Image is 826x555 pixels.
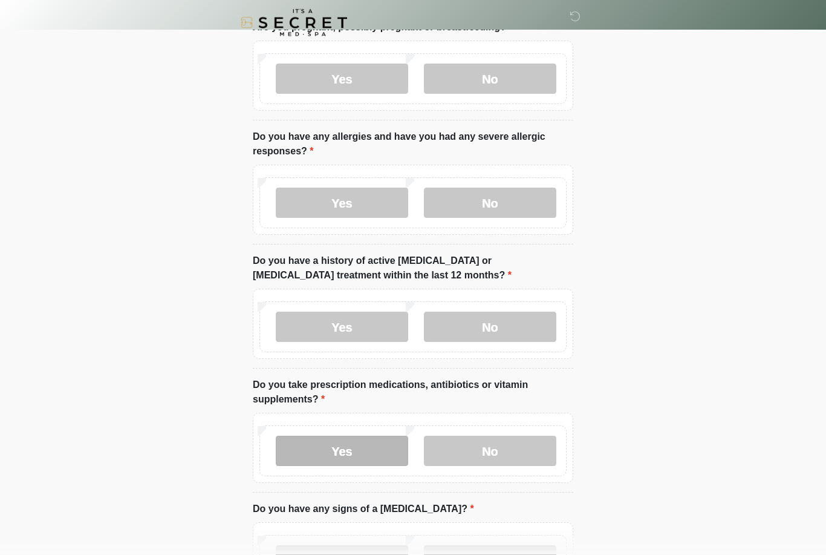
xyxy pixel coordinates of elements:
label: No [424,312,556,343]
label: No [424,436,556,467]
label: Yes [276,436,408,467]
label: Do you take prescription medications, antibiotics or vitamin supplements? [253,378,573,407]
label: No [424,188,556,218]
label: Do you have a history of active [MEDICAL_DATA] or [MEDICAL_DATA] treatment within the last 12 mon... [253,254,573,283]
label: Yes [276,64,408,94]
img: It's A Secret Med Spa Logo [241,9,347,36]
label: No [424,64,556,94]
label: Yes [276,312,408,343]
label: Do you have any allergies and have you had any severe allergic responses? [253,130,573,159]
label: Yes [276,188,408,218]
label: Do you have any signs of a [MEDICAL_DATA]? [253,502,474,517]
